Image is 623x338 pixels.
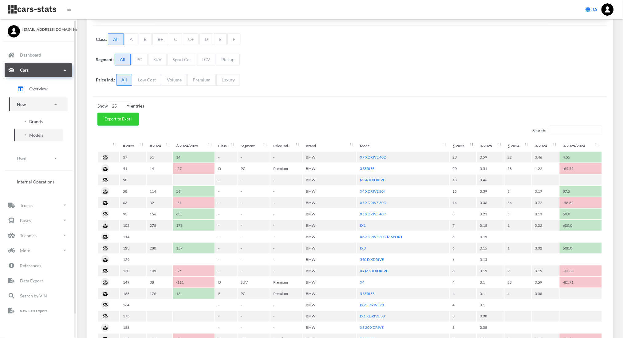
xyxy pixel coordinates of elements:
[532,220,559,231] td: 0.02
[197,54,215,65] span: LCV
[238,254,270,265] td: -
[215,322,237,333] td: -
[450,197,476,208] td: 14
[97,101,144,110] label: Show entries
[98,140,119,151] th: : activate to sort column ascending
[120,277,146,288] td: 149
[505,209,531,219] td: 5
[450,186,476,197] td: 15
[238,152,270,163] td: -
[505,197,531,208] td: 34
[9,97,68,111] a: New
[29,85,48,92] span: Overview
[270,152,302,163] td: -
[532,197,559,208] td: 0.72
[303,197,356,208] td: BMW
[360,223,366,228] a: IX1
[173,288,215,299] td: 13
[215,140,237,151] th: Class: activate to sort column ascending
[477,243,504,253] td: 0.15
[120,243,146,253] td: 123
[360,269,388,273] a: X7 M60I XDRIVE
[96,56,114,63] label: Segment:
[215,231,237,242] td: -
[270,254,302,265] td: -
[238,220,270,231] td: -
[238,300,270,310] td: -
[270,277,302,288] td: Premium
[5,228,72,242] a: Technics
[147,209,172,219] td: 156
[9,81,68,96] a: Overview
[215,197,237,208] td: -
[20,51,41,59] p: Dashboard
[215,300,237,310] td: -
[120,300,146,310] td: 164
[173,220,215,231] td: 176
[360,325,384,330] a: X3 20 XDRIVE
[505,243,531,253] td: 1
[120,197,146,208] td: 63
[152,33,168,45] span: B+
[601,3,614,16] img: ...
[560,186,602,197] td: 87.5
[360,200,386,205] a: X5 XDRIVE 30D
[549,126,602,135] input: Search:
[360,212,386,216] a: X5 XDRIVE 40D
[238,175,270,185] td: -
[238,163,270,174] td: PC
[303,288,356,299] td: BMW
[215,220,237,231] td: -
[477,140,504,151] th: %&nbsp;2025: activate to sort column ascending
[120,175,146,185] td: 50
[9,175,68,188] a: Internal Operations
[29,132,43,138] span: Models
[360,303,384,307] a: IX2 EDRIVE20
[215,152,237,163] td: -
[560,265,602,276] td: -33.33
[9,151,68,165] a: Used
[215,175,237,185] td: -
[96,77,115,83] label: Price Ind.:
[560,277,602,288] td: -85.71
[215,243,237,253] td: -
[173,265,215,276] td: -25
[20,292,47,300] p: Search by VIN
[532,243,559,253] td: 0.02
[450,209,476,219] td: 8
[505,186,531,197] td: 8
[215,186,237,197] td: -
[450,152,476,163] td: 23
[270,288,302,299] td: Premium
[360,314,385,319] a: IX1 XDRIVE 30
[532,140,559,151] th: %&nbsp;2024: activate to sort column ascending
[477,300,504,310] td: 0.1
[450,322,476,333] td: 3
[532,209,559,219] td: 0.11
[270,186,302,197] td: -
[215,254,237,265] td: -
[532,277,559,288] td: 0.59
[560,220,602,231] td: 600.0
[505,288,531,299] td: 4
[450,163,476,174] td: 20
[120,140,146,151] th: #&nbsp;2025 : activate to sort column ascending
[124,33,138,45] span: A
[450,254,476,265] td: 6
[360,234,403,239] a: X6 XDRIVE 30D M SPORT
[505,163,531,174] td: 58
[477,277,504,288] td: 0.1
[303,243,356,253] td: BMW
[147,163,172,174] td: 14
[148,54,167,65] span: SUV
[270,243,302,253] td: -
[238,288,270,299] td: PC
[477,254,504,265] td: 0.15
[450,288,476,299] td: 4
[14,129,63,141] a: Models
[120,231,146,242] td: 114
[139,33,152,45] span: B
[20,202,33,209] p: Trucks
[357,140,449,151] th: Model: activate to sort column ascending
